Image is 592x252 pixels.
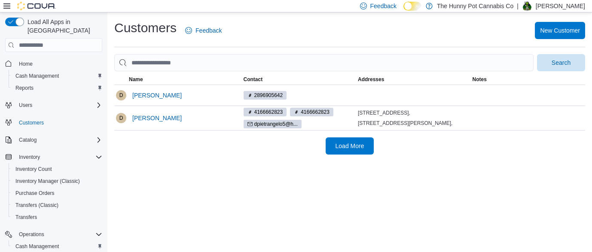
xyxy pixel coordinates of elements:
[15,152,43,162] button: Inventory
[12,212,102,222] span: Transfers
[19,119,44,126] span: Customers
[19,154,40,161] span: Inventory
[15,152,102,162] span: Inventory
[326,137,374,155] button: Load More
[254,91,283,99] span: 2896905642
[2,99,106,111] button: Users
[12,71,102,81] span: Cash Management
[24,18,102,35] span: Load All Apps in [GEOGRAPHIC_DATA]
[522,1,532,11] div: Alexyss Dodd
[12,188,102,198] span: Purchase Orders
[12,83,102,93] span: Reports
[19,102,32,109] span: Users
[12,176,102,186] span: Inventory Manager (Classic)
[15,135,40,145] button: Catalog
[358,76,384,83] span: Addresses
[12,176,83,186] a: Inventory Manager (Classic)
[132,114,182,122] span: [PERSON_NAME]
[15,100,102,110] span: Users
[15,229,102,240] span: Operations
[9,82,106,94] button: Reports
[244,91,287,100] span: 2896905642
[15,100,36,110] button: Users
[15,202,58,209] span: Transfers (Classic)
[119,113,123,123] span: D
[370,2,397,10] span: Feedback
[2,134,106,146] button: Catalog
[517,1,519,11] p: |
[9,211,106,223] button: Transfers
[12,164,102,174] span: Inventory Count
[290,108,333,116] span: 4166662823
[473,76,487,83] span: Notes
[15,73,59,79] span: Cash Management
[195,26,222,35] span: Feedback
[15,118,47,128] a: Customers
[129,109,185,127] button: [PERSON_NAME]
[9,199,106,211] button: Transfers (Classic)
[9,163,106,175] button: Inventory Count
[12,241,62,252] a: Cash Management
[358,109,469,116] div: [STREET_ADDRESS],
[536,1,585,11] p: [PERSON_NAME]
[9,175,106,187] button: Inventory Manager (Classic)
[12,164,55,174] a: Inventory Count
[244,76,263,83] span: Contact
[15,178,80,185] span: Inventory Manager (Classic)
[15,214,37,221] span: Transfers
[12,200,102,210] span: Transfers (Classic)
[182,22,225,39] a: Feedback
[19,61,33,67] span: Home
[12,83,37,93] a: Reports
[129,87,185,104] button: [PERSON_NAME]
[116,90,126,100] div: Daniel
[244,120,302,128] span: dpietrangelo5@h...
[15,135,102,145] span: Catalog
[254,120,298,128] span: dpietrangelo5@h...
[12,212,40,222] a: Transfers
[19,231,44,238] span: Operations
[15,58,102,69] span: Home
[2,228,106,240] button: Operations
[9,187,106,199] button: Purchase Orders
[254,108,283,116] span: 4166662823
[15,85,34,91] span: Reports
[403,2,421,11] input: Dark Mode
[12,188,58,198] a: Purchase Orders
[15,166,52,173] span: Inventory Count
[535,22,585,39] button: New Customer
[114,19,177,36] h1: Customers
[12,241,102,252] span: Cash Management
[129,76,143,83] span: Name
[537,54,585,71] button: Search
[15,190,55,197] span: Purchase Orders
[119,90,123,100] span: D
[244,108,287,116] span: 4166662823
[2,116,106,129] button: Customers
[12,71,62,81] a: Cash Management
[116,113,126,123] div: Daniel
[552,58,571,67] span: Search
[358,120,469,127] div: [STREET_ADDRESS][PERSON_NAME],
[15,117,102,128] span: Customers
[2,57,106,70] button: Home
[336,142,364,150] span: Load More
[17,2,56,10] img: Cova
[2,151,106,163] button: Inventory
[15,243,59,250] span: Cash Management
[437,1,513,11] p: The Hunny Pot Cannabis Co
[540,26,580,35] span: New Customer
[19,137,37,143] span: Catalog
[15,229,48,240] button: Operations
[12,200,62,210] a: Transfers (Classic)
[15,59,36,69] a: Home
[132,91,182,100] span: [PERSON_NAME]
[301,108,330,116] span: 4166662823
[9,70,106,82] button: Cash Management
